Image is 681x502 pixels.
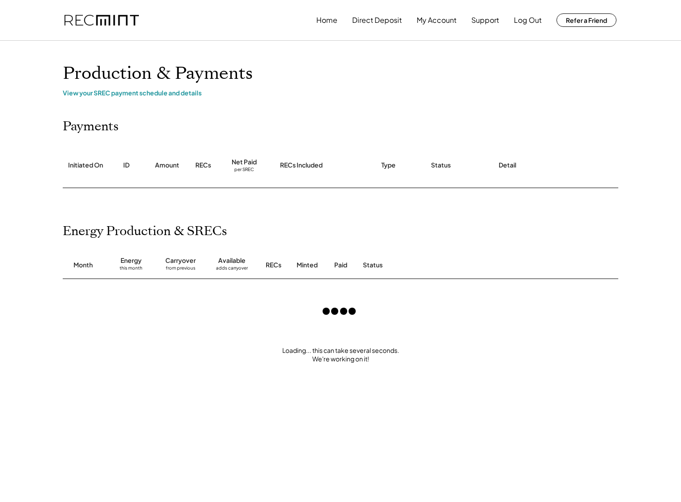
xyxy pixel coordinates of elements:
div: per SREC [234,167,254,173]
div: this month [120,265,142,274]
h2: Energy Production & SRECs [63,224,227,239]
div: Minted [297,261,318,270]
button: Refer a Friend [556,13,616,27]
div: Carryover [165,256,196,265]
div: Amount [155,161,179,170]
div: Status [431,161,451,170]
button: Direct Deposit [352,11,402,29]
div: Energy [121,256,142,265]
div: Loading... this can take several seconds. We're working on it! [54,346,627,364]
div: RECs [195,161,211,170]
button: Log Out [514,11,542,29]
div: Status [363,261,515,270]
button: My Account [417,11,457,29]
div: Month [73,261,93,270]
h2: Payments [63,119,119,134]
button: Home [316,11,337,29]
div: Initiated On [68,161,103,170]
div: RECs Included [280,161,323,170]
div: RECs [266,261,281,270]
div: Detail [499,161,516,170]
div: ID [123,161,129,170]
button: Support [471,11,499,29]
div: Type [381,161,396,170]
h1: Production & Payments [63,63,618,84]
div: from previous [166,265,195,274]
img: recmint-logotype%403x.png [65,15,139,26]
div: adds carryover [216,265,248,274]
div: Paid [334,261,347,270]
div: Available [218,256,246,265]
div: View your SREC payment schedule and details [63,89,618,97]
div: Net Paid [232,158,257,167]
